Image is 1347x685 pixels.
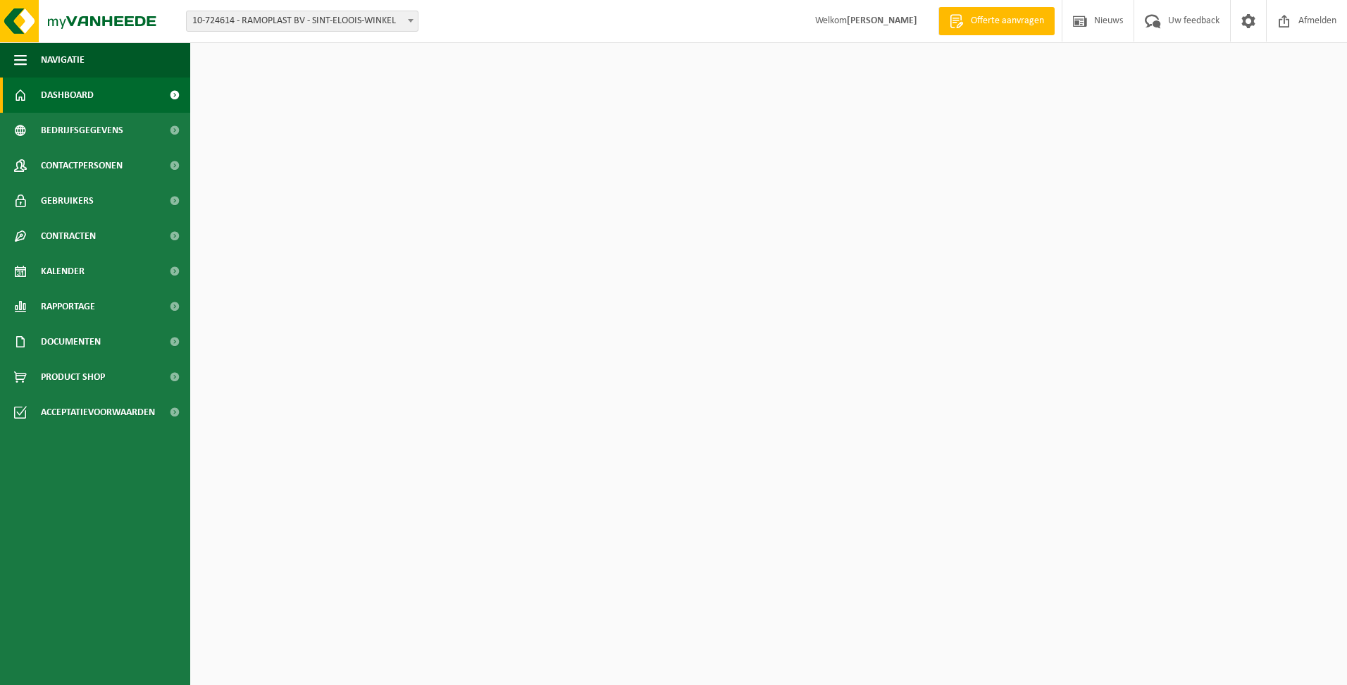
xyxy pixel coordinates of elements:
strong: [PERSON_NAME] [847,16,917,26]
a: Offerte aanvragen [938,7,1055,35]
span: Navigatie [41,42,85,78]
span: 10-724614 - RAMOPLAST BV - SINT-ELOOIS-WINKEL [186,11,418,32]
span: Contracten [41,218,96,254]
span: 10-724614 - RAMOPLAST BV - SINT-ELOOIS-WINKEL [187,11,418,31]
span: Contactpersonen [41,148,123,183]
span: Product Shop [41,359,105,395]
span: Gebruikers [41,183,94,218]
span: Documenten [41,324,101,359]
span: Kalender [41,254,85,289]
span: Acceptatievoorwaarden [41,395,155,430]
span: Offerte aanvragen [967,14,1048,28]
span: Bedrijfsgegevens [41,113,123,148]
span: Dashboard [41,78,94,113]
span: Rapportage [41,289,95,324]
